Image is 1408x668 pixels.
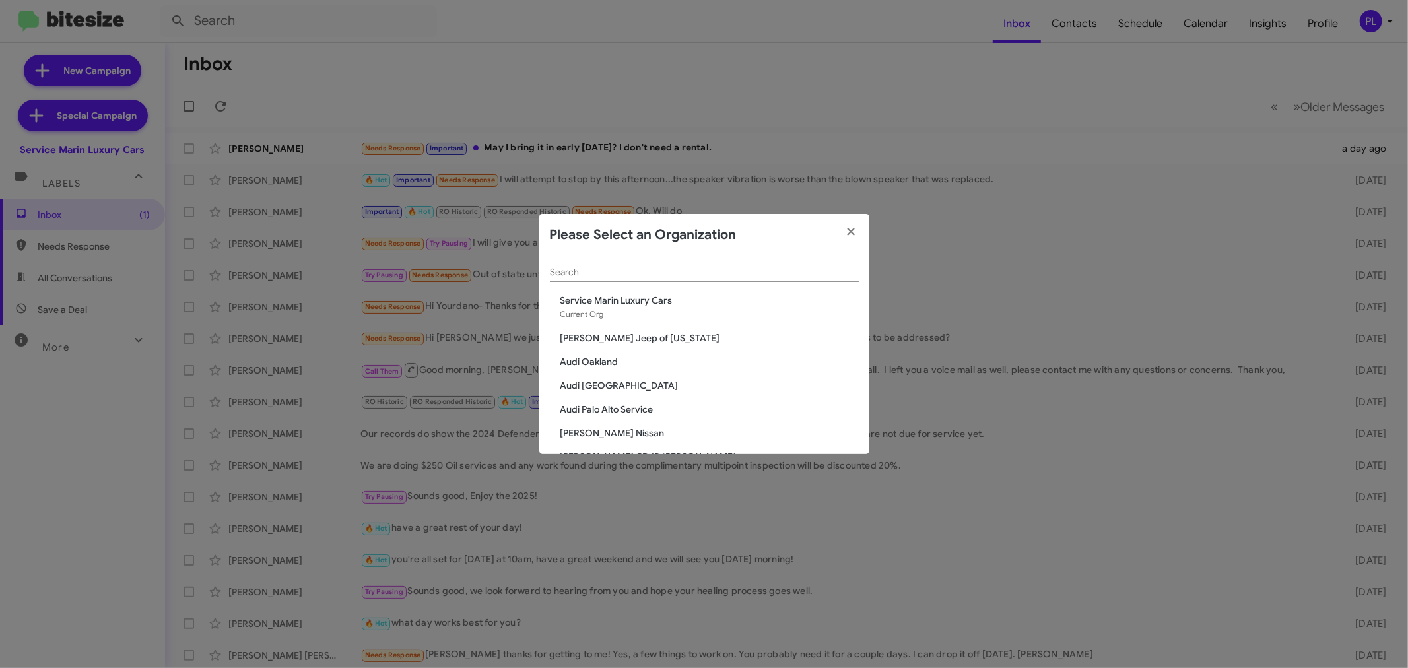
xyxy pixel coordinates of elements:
span: Current Org [560,309,604,319]
span: Audi [GEOGRAPHIC_DATA] [560,379,859,392]
span: Audi Oakland [560,355,859,368]
span: [PERSON_NAME] CDJR [PERSON_NAME] [560,450,859,463]
span: [PERSON_NAME] Jeep of [US_STATE] [560,331,859,345]
span: [PERSON_NAME] Nissan [560,426,859,440]
span: Audi Palo Alto Service [560,403,859,416]
h2: Please Select an Organization [550,224,737,246]
span: Service Marin Luxury Cars [560,294,859,307]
